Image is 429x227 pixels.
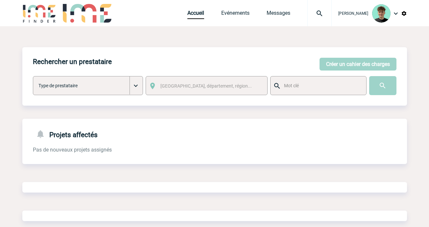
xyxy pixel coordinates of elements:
[187,10,204,19] a: Accueil
[36,129,49,139] img: notifications-24-px-g.png
[267,10,290,19] a: Messages
[33,129,98,139] h4: Projets affectés
[338,11,368,16] span: [PERSON_NAME]
[372,4,391,23] img: 131612-0.png
[22,4,57,23] img: IME-Finder
[221,10,250,19] a: Evénements
[369,76,396,95] input: Submit
[282,81,360,90] input: Mot clé
[160,83,252,89] span: [GEOGRAPHIC_DATA], département, région...
[33,147,112,153] span: Pas de nouveaux projets assignés
[33,58,112,66] h4: Rechercher un prestataire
